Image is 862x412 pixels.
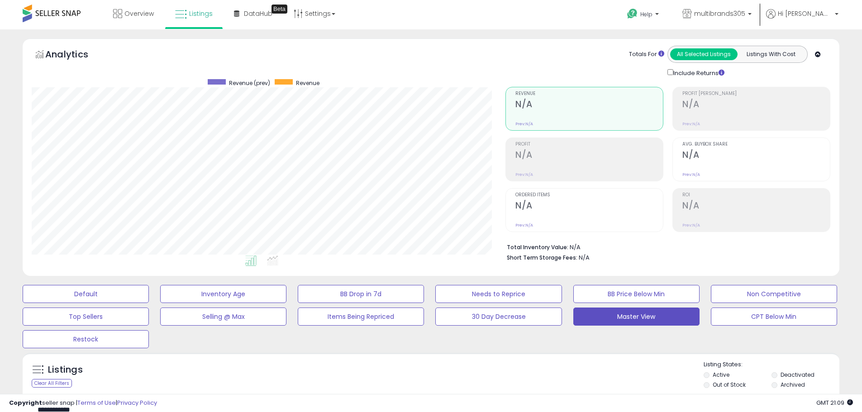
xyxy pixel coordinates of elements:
[661,67,735,78] div: Include Returns
[704,360,839,369] p: Listing States:
[296,79,319,87] span: Revenue
[9,399,157,407] div: seller snap | |
[620,1,668,29] a: Help
[816,398,853,407] span: 2025-10-6 21:09 GMT
[23,308,149,326] button: Top Sellers
[77,398,116,407] a: Terms of Use
[298,285,424,303] button: BB Drop in 7d
[627,8,638,19] i: Get Help
[515,121,533,127] small: Prev: N/A
[670,48,738,60] button: All Selected Listings
[229,79,270,87] span: Revenue (prev)
[682,150,830,162] h2: N/A
[515,200,663,213] h2: N/A
[579,253,590,262] span: N/A
[711,308,837,326] button: CPT Below Min
[766,9,838,29] a: Hi [PERSON_NAME]
[713,371,729,379] label: Active
[32,379,72,388] div: Clear All Filters
[781,371,814,379] label: Deactivated
[189,9,213,18] span: Listings
[682,223,700,228] small: Prev: N/A
[160,285,286,303] button: Inventory Age
[711,285,837,303] button: Non Competitive
[515,193,663,198] span: Ordered Items
[244,9,272,18] span: DataHub
[515,150,663,162] h2: N/A
[515,142,663,147] span: Profit
[435,308,562,326] button: 30 Day Decrease
[23,330,149,348] button: Restock
[629,50,664,59] div: Totals For
[117,398,157,407] a: Privacy Policy
[778,9,832,18] span: Hi [PERSON_NAME]
[45,48,106,63] h5: Analytics
[515,99,663,111] h2: N/A
[160,308,286,326] button: Selling @ Max
[682,99,830,111] h2: N/A
[781,381,805,388] label: Archived
[507,254,577,261] b: Short Term Storage Fees:
[23,285,149,303] button: Default
[124,9,154,18] span: Overview
[9,398,42,407] strong: Copyright
[694,9,745,18] span: multibrands305
[48,364,83,376] h5: Listings
[737,48,805,60] button: Listings With Cost
[682,91,830,96] span: Profit [PERSON_NAME]
[515,172,533,177] small: Prev: N/A
[515,223,533,228] small: Prev: N/A
[713,381,746,388] label: Out of Stock
[507,243,568,251] b: Total Inventory Value:
[271,5,287,14] div: Tooltip anchor
[682,200,830,213] h2: N/A
[682,172,700,177] small: Prev: N/A
[640,10,652,18] span: Help
[298,308,424,326] button: Items Being Repriced
[435,285,562,303] button: Needs to Reprice
[682,193,830,198] span: ROI
[573,285,700,303] button: BB Price Below Min
[573,308,700,326] button: Master View
[682,121,700,127] small: Prev: N/A
[507,241,824,252] li: N/A
[682,142,830,147] span: Avg. Buybox Share
[515,91,663,96] span: Revenue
